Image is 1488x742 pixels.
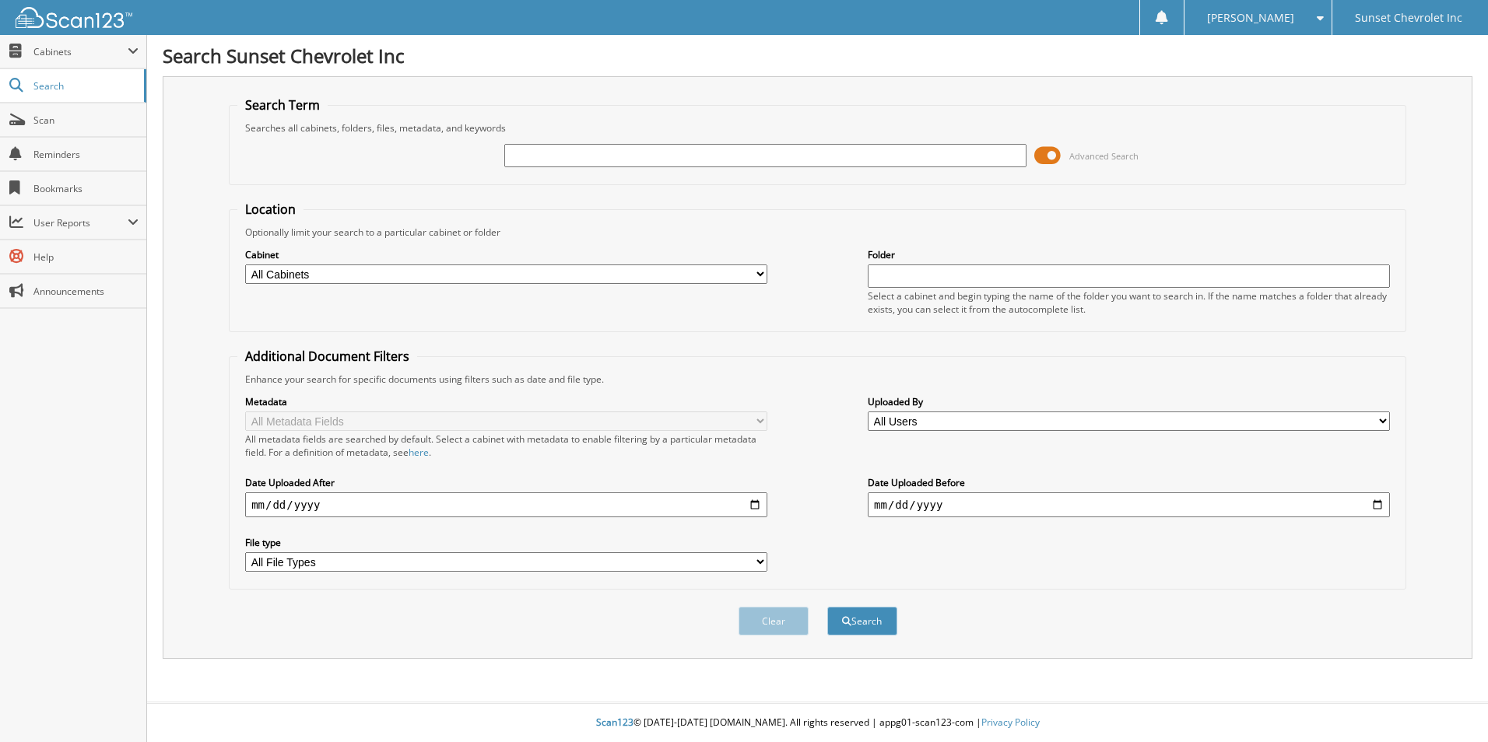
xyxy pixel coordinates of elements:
button: Search [827,607,897,635]
span: Cabinets [33,45,128,58]
div: Searches all cabinets, folders, files, metadata, and keywords [237,121,1398,135]
label: Metadata [245,395,767,408]
span: Search [33,79,136,93]
img: scan123-logo-white.svg [16,7,132,28]
div: Enhance your search for specific documents using filters such as date and file type. [237,373,1398,386]
span: Bookmarks [33,182,139,195]
legend: Location [237,201,304,218]
span: Advanced Search [1069,150,1139,162]
label: Uploaded By [868,395,1390,408]
button: Clear [739,607,809,635]
span: Reminders [33,148,139,161]
legend: Search Term [237,96,328,114]
span: Help [33,250,139,264]
span: Sunset Chevrolet Inc [1355,13,1462,23]
span: Scan [33,114,139,127]
h1: Search Sunset Chevrolet Inc [163,43,1472,68]
span: Scan123 [596,716,633,729]
div: Optionally limit your search to a particular cabinet or folder [237,226,1398,239]
label: Date Uploaded Before [868,476,1390,489]
label: Date Uploaded After [245,476,767,489]
input: start [245,492,767,517]
label: File type [245,536,767,549]
input: end [868,492,1390,517]
span: User Reports [33,216,128,229]
a: here [409,446,429,459]
a: Privacy Policy [981,716,1040,729]
div: Select a cabinet and begin typing the name of the folder you want to search in. If the name match... [868,289,1390,316]
span: Announcements [33,285,139,298]
span: [PERSON_NAME] [1207,13,1294,23]
label: Cabinet [245,248,767,261]
label: Folder [868,248,1390,261]
div: All metadata fields are searched by default. Select a cabinet with metadata to enable filtering b... [245,432,767,459]
legend: Additional Document Filters [237,348,417,365]
div: © [DATE]-[DATE] [DOMAIN_NAME]. All rights reserved | appg01-scan123-com | [147,704,1488,742]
